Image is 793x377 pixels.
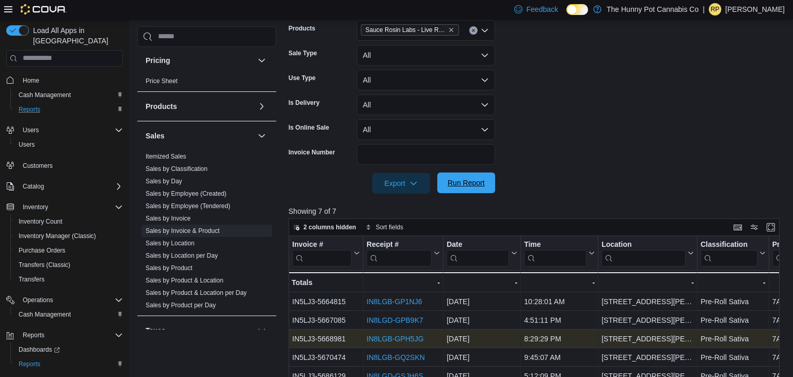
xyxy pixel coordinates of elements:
span: Users [19,140,35,149]
h3: Sales [146,130,165,140]
span: Sales by Employee (Created) [146,189,227,197]
div: [DATE] [447,351,517,364]
button: All [357,45,495,66]
div: [DATE] [447,333,517,345]
div: 9:45:07 AM [524,351,595,364]
button: Clear input [469,26,478,35]
button: Enter fullscreen [765,221,777,233]
label: Sale Type [289,49,317,57]
div: 10:28:01 AM [524,295,595,308]
a: Sales by Location [146,239,195,246]
div: Pre-Roll Sativa [701,333,766,345]
button: Catalog [2,179,127,194]
a: IN8LGB-GPH5JG [367,335,423,343]
a: Cash Management [14,89,75,101]
button: Reports [10,102,127,117]
span: Users [14,138,123,151]
button: All [357,95,495,115]
div: Pricing [137,74,276,91]
p: | [703,3,705,15]
div: 8:29:29 PM [524,333,595,345]
p: [PERSON_NAME] [725,3,785,15]
span: Itemized Sales [146,152,186,160]
div: - [524,276,595,289]
a: Home [19,74,43,87]
button: 2 columns hidden [289,221,360,233]
a: Purchase Orders [14,244,70,257]
a: Sales by Employee (Created) [146,190,227,197]
div: Pre-Roll Sativa [701,351,766,364]
span: Sales by Employee (Tendered) [146,201,230,210]
span: Operations [19,294,123,306]
a: Sales by Location per Day [146,252,218,259]
button: Users [2,123,127,137]
a: Transfers [14,273,49,286]
span: Price Sheet [146,76,178,85]
span: Feedback [527,4,558,14]
div: IN5LJ3-5667085 [292,314,360,326]
button: Operations [2,293,127,307]
button: Date [447,240,517,266]
label: Is Delivery [289,99,320,107]
button: Run Report [437,172,495,193]
span: 2 columns hidden [304,223,356,231]
a: IN8LGB-GQ2SKN [367,353,425,362]
button: Location [601,240,694,266]
button: Inventory [2,200,127,214]
button: Invoice # [292,240,360,266]
span: Sales by Product per Day [146,301,216,309]
div: Ricardo Peguero [709,3,721,15]
span: Home [23,76,39,85]
div: Date [447,240,509,266]
span: Purchase Orders [19,246,66,255]
span: Sales by Product & Location per Day [146,288,247,296]
label: Is Online Sale [289,123,329,132]
button: Inventory [19,201,52,213]
a: Dashboards [10,342,127,357]
button: Transfers [10,272,127,287]
span: Cash Management [19,310,71,319]
div: Date [447,240,509,249]
button: Taxes [146,325,253,335]
span: Inventory Manager (Classic) [19,232,96,240]
span: RP [711,3,720,15]
p: The Hunny Pot Cannabis Co [607,3,699,15]
button: Reports [2,328,127,342]
span: Transfers [14,273,123,286]
span: Sort fields [376,223,403,231]
div: [STREET_ADDRESS][PERSON_NAME] [601,351,694,364]
span: Reports [14,358,123,370]
button: Purchase Orders [10,243,127,258]
h3: Taxes [146,325,166,335]
span: Cash Management [19,91,71,99]
div: Invoice # [292,240,352,249]
span: Transfers [19,275,44,284]
button: Reports [10,357,127,371]
div: IN5LJ3-5668981 [292,333,360,345]
a: Sales by Invoice & Product [146,227,219,234]
span: Reports [19,329,123,341]
button: Sort fields [361,221,407,233]
button: Inventory Manager (Classic) [10,229,127,243]
h3: Products [146,101,177,111]
button: Taxes [256,324,268,336]
button: Catalog [19,180,48,193]
button: Sales [256,129,268,142]
button: Home [2,73,127,88]
div: Time [524,240,586,249]
a: Sales by Day [146,177,182,184]
h3: Pricing [146,55,170,65]
span: Inventory [23,203,48,211]
span: Reports [14,103,123,116]
div: Classification [701,240,757,266]
span: Users [23,126,39,134]
a: Sales by Employee (Tendered) [146,202,230,209]
span: Customers [23,162,53,170]
a: Sales by Product & Location per Day [146,289,247,296]
p: Showing 7 of 7 [289,206,785,216]
div: [DATE] [447,314,517,326]
a: Sales by Invoice [146,214,191,222]
div: Classification [701,240,757,249]
span: Cash Management [14,89,123,101]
